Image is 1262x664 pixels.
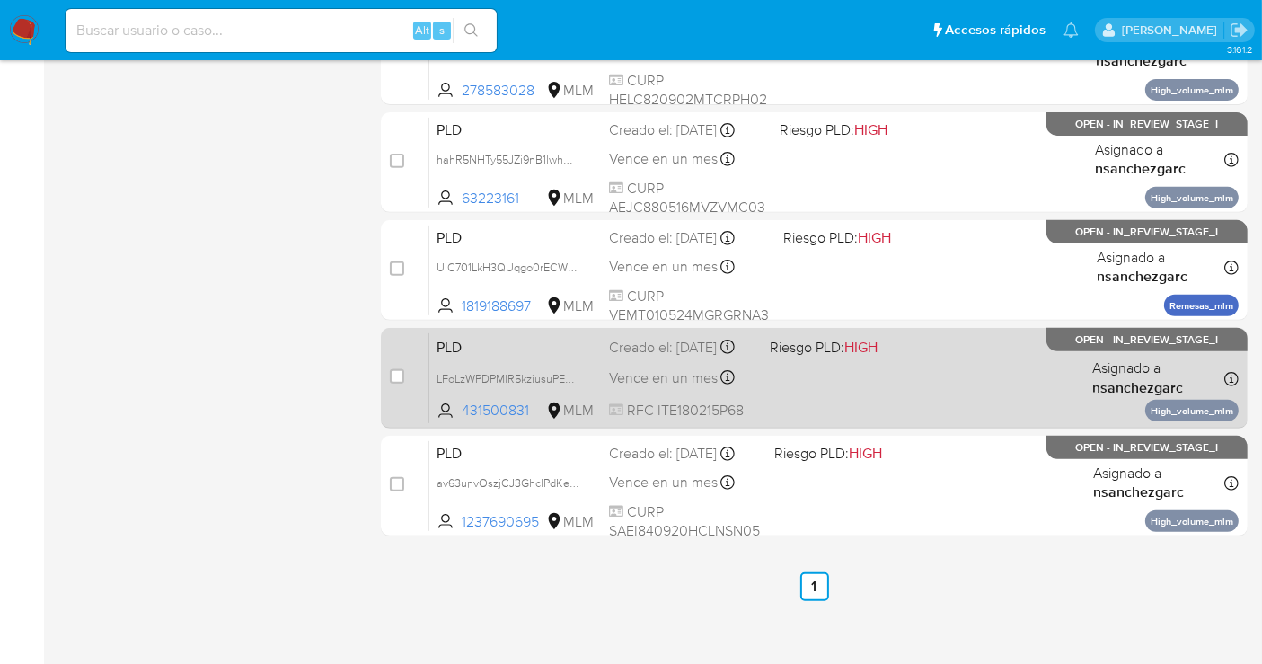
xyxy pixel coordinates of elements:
[945,21,1046,40] span: Accesos rápidos
[415,22,429,39] span: Alt
[439,22,445,39] span: s
[1230,21,1249,40] a: Salir
[1122,22,1223,39] p: nancy.sanchezgarcia@mercadolibre.com.mx
[453,18,490,43] button: search-icon
[66,19,497,42] input: Buscar usuario o caso...
[1227,42,1253,57] span: 3.161.2
[1063,22,1079,38] a: Notificaciones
